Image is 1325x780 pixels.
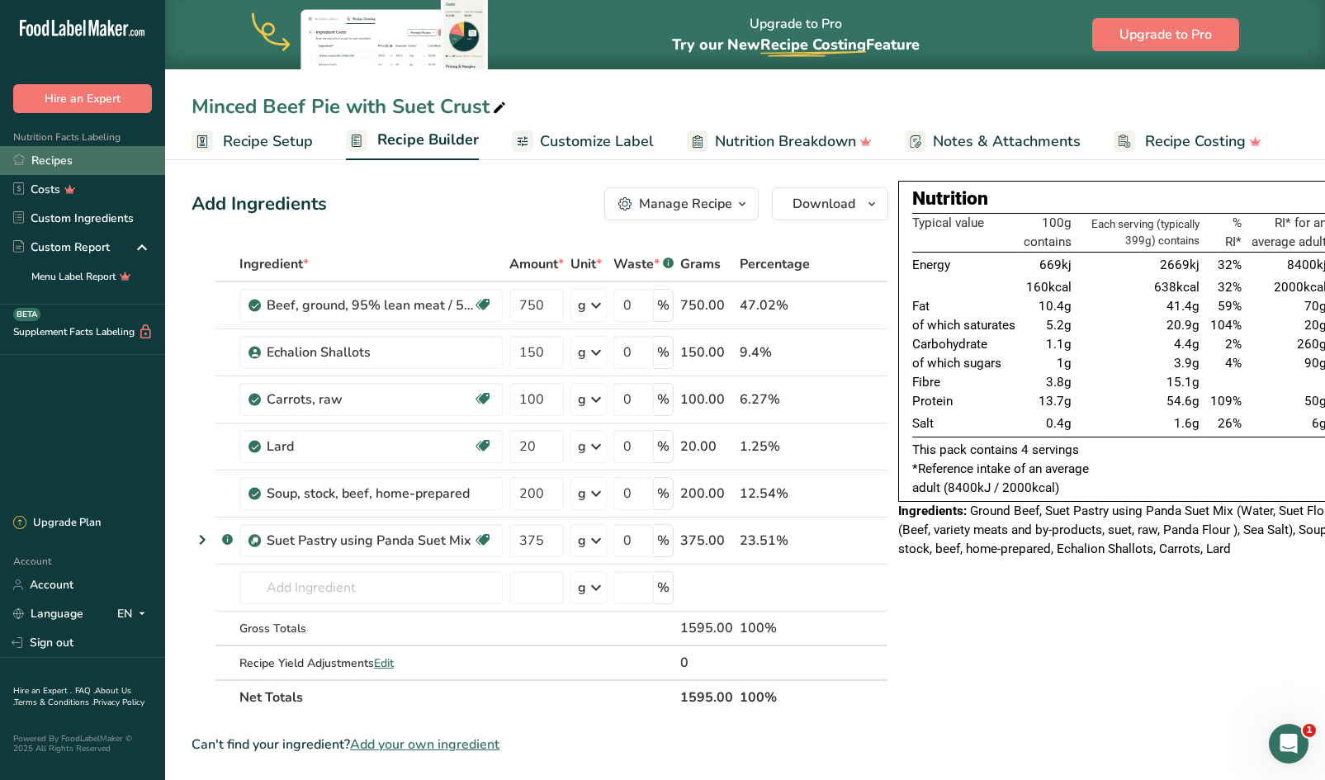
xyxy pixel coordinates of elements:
td: of which saturates [912,316,1020,335]
div: Gross Totals [239,620,503,637]
span: 669kj [1039,258,1072,272]
span: 104% [1210,318,1242,333]
span: 3.9g [1174,356,1200,371]
span: 0.4g [1046,416,1072,431]
span: 5.2g [1046,318,1072,333]
div: Beef, ground, 95% lean meat / 5% fat, loaf, cooked, baked [267,295,473,315]
td: Salt [912,411,1020,437]
span: 1 [1303,724,1316,737]
a: Terms & Conditions . [14,697,93,708]
a: Recipe Builder [346,121,479,161]
a: Nutrition Breakdown [687,123,872,160]
span: Nutrition Breakdown [715,130,856,153]
div: 0 [680,653,733,673]
div: 375.00 [680,531,733,551]
div: Lard [267,437,473,456]
td: Protein [912,392,1020,411]
span: 4.4g [1174,337,1200,352]
a: About Us . [13,685,131,708]
a: Notes & Attachments [905,123,1081,160]
div: g [578,578,586,598]
div: 12.54% [740,484,810,503]
span: Recipe Costing [1145,130,1246,153]
span: 26% [1218,416,1242,431]
span: Percentage [740,254,810,274]
iframe: Intercom live chat [1269,724,1308,763]
span: 2% [1225,337,1242,352]
th: 1595.00 [677,679,736,714]
span: 13.7g [1039,394,1072,409]
div: 23.51% [740,531,810,551]
div: Waste [613,254,674,274]
span: Recipe Builder [377,129,479,151]
td: Fibre [912,373,1020,392]
span: Recipe Costing [760,35,866,54]
span: 1.6g [1174,416,1200,431]
span: Recipe Setup [223,130,313,153]
span: Ingredients: [898,503,967,518]
span: Try our New Feature [672,35,920,54]
span: 160kcal [1026,280,1072,295]
span: Edit [374,655,394,671]
button: Download [772,187,888,220]
span: 638kcal [1154,280,1200,295]
span: 32% [1218,258,1242,272]
div: Powered By FoodLabelMaker © 2025 All Rights Reserved [13,734,152,754]
div: Manage Recipe [639,194,732,214]
span: 2669kj [1160,258,1200,272]
div: Suet Pastry using Panda Suet Mix [267,531,473,551]
div: BETA [13,308,40,321]
div: 750.00 [680,295,733,315]
div: Custom Report [13,239,110,256]
button: Hire an Expert [13,84,152,113]
td: Carbohydrate [912,335,1020,354]
span: 109% [1210,394,1242,409]
span: Grams [680,254,721,274]
span: Customize Label [540,130,654,153]
div: 1595.00 [680,618,733,638]
th: Each serving (typically 399g) contains [1075,214,1204,253]
span: 10.4g [1039,299,1072,314]
td: of which sugars [912,354,1020,373]
a: Privacy Policy [93,697,144,708]
span: 20.9g [1166,318,1200,333]
span: *Reference intake of an average adult (8400kJ / 2000kcal) [912,461,1089,495]
button: Upgrade to Pro [1092,18,1239,51]
span: % RI* [1225,215,1242,249]
div: Upgrade to Pro [672,1,920,69]
a: Recipe Costing [1114,123,1261,160]
div: g [578,295,586,315]
span: Ingredient [239,254,309,274]
div: 9.4% [740,343,810,362]
th: Net Totals [236,679,677,714]
div: 200.00 [680,484,733,503]
th: 100g contains [1020,214,1075,253]
div: 1.25% [740,437,810,456]
a: Language [13,599,83,628]
div: 6.27% [740,390,810,409]
div: Echalion Shallots [267,343,473,362]
div: 100% [740,618,810,638]
td: Energy [912,253,1020,278]
div: Can't find your ingredient? [192,735,888,754]
div: g [578,437,586,456]
span: 54.6g [1166,394,1200,409]
td: Fat [912,297,1020,316]
div: Soup, stock, beef, home-prepared [267,484,473,503]
div: Carrots, raw [267,390,473,409]
div: Upgrade Plan [13,515,101,532]
span: 1.1g [1046,337,1072,352]
div: Recipe Yield Adjustments [239,655,503,672]
div: 20.00 [680,437,733,456]
a: Recipe Setup [192,123,313,160]
img: Sub Recipe [248,535,261,547]
div: EN [117,604,152,624]
div: g [578,484,586,503]
span: 4% [1225,356,1242,371]
span: Unit [570,254,602,274]
span: 32% [1218,280,1242,295]
a: FAQ . [75,685,95,697]
div: g [578,343,586,362]
span: Amount [509,254,564,274]
a: Customize Label [512,123,654,160]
